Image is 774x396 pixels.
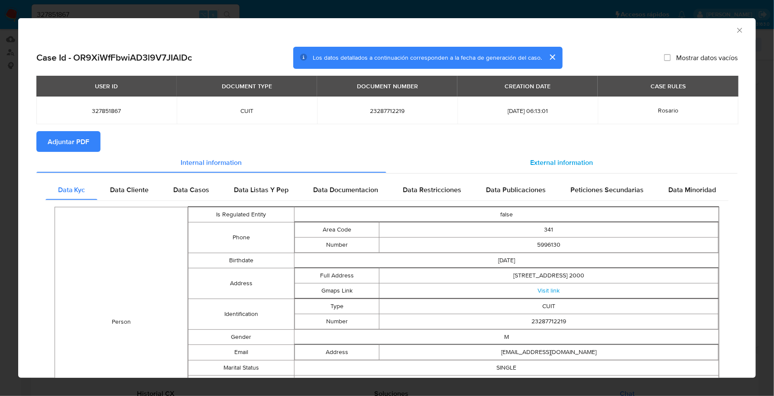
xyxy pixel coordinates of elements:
span: Peticiones Secundarias [570,184,644,194]
span: External information [531,157,593,167]
td: Number [295,237,379,252]
a: Visit link [538,286,560,294]
span: 327851867 [47,107,166,115]
div: Detailed info [36,152,738,173]
td: Gmaps Link [295,283,379,298]
td: M [294,329,719,344]
td: 5996130 [379,237,719,252]
span: Los datos detallados a continuación corresponden a la fecha de generación del caso. [313,53,542,62]
div: closure-recommendation-modal [18,18,756,378]
td: Address [295,344,379,360]
span: Mostrar datos vacíos [676,53,738,62]
span: Adjuntar PDF [48,132,89,151]
td: false [294,207,719,222]
td: 341 [379,222,719,237]
span: Data Minoridad [668,184,716,194]
span: Data Restricciones [403,184,461,194]
div: CASE RULES [645,79,691,93]
button: cerrar [542,47,563,68]
div: USER ID [90,79,123,93]
td: Is Regulated Entity [188,207,294,222]
td: AR [294,375,719,390]
td: [EMAIL_ADDRESS][DOMAIN_NAME] [379,344,719,360]
span: Internal information [181,157,242,167]
span: Rosario [658,106,678,115]
button: Adjuntar PDF [36,131,100,152]
td: Address [188,268,294,299]
td: Phone [188,222,294,253]
h2: Case Id - OR9XiWfFbwiAD3l9V7JIAlDc [36,52,192,63]
td: Marital Status [188,360,294,375]
span: 23287712219 [327,107,447,115]
td: Gender [188,329,294,344]
div: CREATION DATE [499,79,556,93]
td: [STREET_ADDRESS] 2000 [379,268,719,283]
td: Area Code [295,222,379,237]
span: [DATE] 06:13:01 [468,107,587,115]
td: 23287712219 [379,314,719,329]
td: Identification [188,299,294,329]
span: Data Listas Y Pep [234,184,288,194]
span: Data Publicaciones [486,184,546,194]
button: Cerrar ventana [735,26,743,34]
td: [DATE] [294,253,719,268]
span: Data Documentacion [313,184,378,194]
span: CUIT [187,107,307,115]
td: Birthdate [188,253,294,268]
td: Type [295,299,379,314]
span: Data Kyc [58,184,85,194]
td: Nationality [188,375,294,390]
td: SINGLE [294,360,719,375]
td: Full Address [295,268,379,283]
span: Data Casos [173,184,209,194]
td: Email [188,344,294,360]
div: DOCUMENT NUMBER [352,79,423,93]
div: DOCUMENT TYPE [217,79,278,93]
td: Number [295,314,379,329]
td: CUIT [379,299,719,314]
span: Data Cliente [110,184,149,194]
div: Detailed internal info [45,179,729,200]
input: Mostrar datos vacíos [664,54,671,61]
